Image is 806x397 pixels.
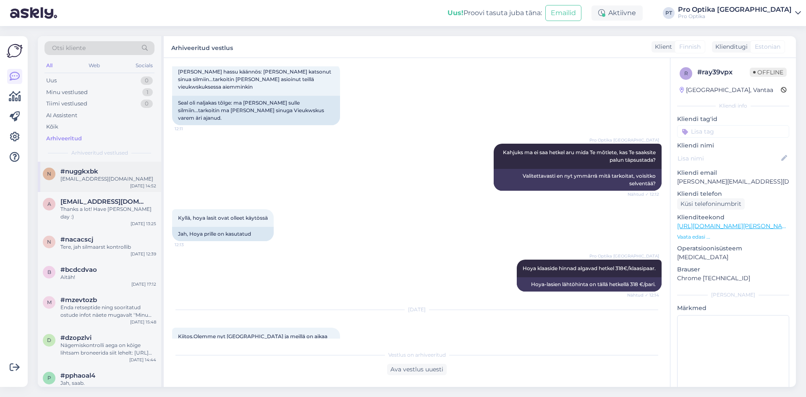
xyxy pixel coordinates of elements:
[677,189,789,198] p: Kliendi telefon
[178,333,329,347] span: Kiitos.Olemme nyt [GEOGRAPHIC_DATA] ja meillä on aikaa 10.30-11-30 Meidän täytyy palata laivaan k...
[172,306,662,313] div: [DATE]
[60,372,95,379] span: #pphaoal4
[46,134,82,143] div: Arhiveeritud
[517,277,662,292] div: Hoya-lasien lähtöhinta on tällä hetkellä 318 €/pari.
[677,198,745,210] div: Küsi telefoninumbrit
[175,126,206,132] span: 12:11
[677,233,789,241] p: Vaata edasi ...
[677,274,789,283] p: Chrome [TECHNICAL_ID]
[60,243,156,251] div: Tere, jah silmaarst kontrollib
[172,96,340,125] div: Seal oli naljakas tõlge: ma [PERSON_NAME] sulle silmiin...tarkoitin ma [PERSON_NAME] sinuga Vieuk...
[677,222,793,230] a: [URL][DOMAIN_NAME][PERSON_NAME]
[677,244,789,253] p: Operatsioonisüsteem
[71,149,128,157] span: Arhiveeritud vestlused
[677,168,789,177] p: Kliendi email
[60,379,156,387] div: Jah, saab.
[60,266,97,273] span: #bcdcdvao
[755,42,780,51] span: Estonian
[131,251,156,257] div: [DATE] 12:39
[46,76,57,85] div: Uus
[589,137,659,143] span: Pro Optika [GEOGRAPHIC_DATA]
[46,111,77,120] div: AI Assistent
[628,191,659,197] span: Nähtud ✓ 12:12
[447,8,542,18] div: Proovi tasuta juba täna:
[523,265,656,271] span: Hoya klaaside hinnad algavad hetkel 318€/klaasipaar.
[171,41,233,53] label: Arhiveeritud vestlus
[591,5,643,21] div: Aktiivne
[47,269,51,275] span: b
[712,42,748,51] div: Klienditugi
[678,6,801,20] a: Pro Optika [GEOGRAPHIC_DATA]Pro Optika
[388,351,446,359] span: Vestlus on arhiveeritud
[44,60,54,71] div: All
[47,337,51,343] span: d
[545,5,581,21] button: Emailid
[677,102,789,110] div: Kliendi info
[677,304,789,313] p: Märkmed
[677,125,789,138] input: Lisa tag
[678,13,792,20] div: Pro Optika
[677,177,789,186] p: [PERSON_NAME][EMAIL_ADDRESS][DOMAIN_NAME]
[175,242,206,248] span: 12:13
[130,183,156,189] div: [DATE] 14:52
[503,149,657,163] span: Kahjuks ma ei saa hetkel aru mida Te mõtlete, kas Te saaksite palun täpsustada?
[87,60,102,71] div: Web
[60,304,156,319] div: Enda retseptide ning sooritatud ostude infot näete mugavalt ''Minu kontol'', kui logite meie lehe...
[134,60,154,71] div: Socials
[129,357,156,363] div: [DATE] 14:44
[46,88,88,97] div: Minu vestlused
[47,375,51,381] span: p
[677,253,789,262] p: [MEDICAL_DATA]
[60,296,97,304] span: #mzevtozb
[627,292,659,298] span: Nähtud ✓ 12:14
[60,334,92,342] span: #dzopzlvi
[178,215,268,221] span: Kyllä, hoya lasit ovat olleet käytössä
[47,201,51,207] span: a
[60,273,156,281] div: Aitäh!
[47,299,52,305] span: m
[663,7,675,19] div: PT
[679,42,701,51] span: Finnish
[47,171,51,177] span: n
[677,115,789,124] p: Kliendi tag'id
[678,154,780,163] input: Lisa nimi
[7,43,23,59] img: Askly Logo
[60,342,156,357] div: Nägemiskontrolli aega on kõige lihtsam broneerida siit lehelt: [URL][DOMAIN_NAME]
[131,281,156,287] div: [DATE] 17:12
[172,227,274,241] div: Jah, Hoya prille on kasutatud
[750,68,787,77] span: Offline
[60,236,93,243] span: #nacacscj
[677,291,789,299] div: [PERSON_NAME]
[60,168,98,175] span: #nuggkxbk
[46,100,87,108] div: Tiimi vestlused
[677,213,789,222] p: Klienditeekond
[684,70,688,76] span: r
[60,198,148,205] span: agne.rupkute@gmail.com
[130,319,156,325] div: [DATE] 15:48
[141,76,153,85] div: 0
[142,88,153,97] div: 1
[387,364,447,375] div: Ava vestlus uuesti
[494,169,662,191] div: Valitettavasti en nyt ymmärrä mitä tarkoitat, voisitko selventää?
[677,265,789,274] p: Brauser
[652,42,672,51] div: Klient
[131,221,156,227] div: [DATE] 13:25
[178,68,332,90] span: [PERSON_NAME] hassu käännös: [PERSON_NAME] katsonut sinua silmiin...tarkoitin [PERSON_NAME] asioi...
[52,44,86,53] span: Otsi kliente
[60,175,156,183] div: [EMAIL_ADDRESS][DOMAIN_NAME]
[447,9,463,17] b: Uus!
[697,67,750,77] div: # ray39vpx
[678,6,792,13] div: Pro Optika [GEOGRAPHIC_DATA]
[60,205,156,221] div: Thanks a lot! Have [PERSON_NAME] day :)
[677,141,789,150] p: Kliendi nimi
[47,239,51,245] span: n
[589,253,659,259] span: Pro Optika [GEOGRAPHIC_DATA]
[46,123,58,131] div: Kõik
[141,100,153,108] div: 0
[680,86,773,95] div: [GEOGRAPHIC_DATA], Vantaa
